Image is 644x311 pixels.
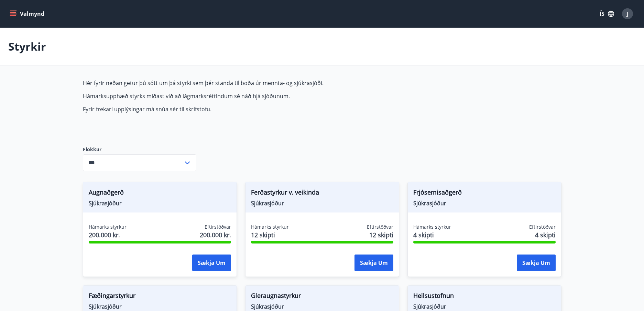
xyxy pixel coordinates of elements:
label: Flokkur [83,146,196,153]
span: Fæðingarstyrkur [89,291,231,303]
p: Fyrir frekari upplýsingar má snúa sér til skrifstofu. [83,105,407,113]
span: 200.000 kr. [200,230,231,239]
span: Eftirstöðvar [205,224,231,230]
span: Ferðastyrkur v. veikinda [251,188,393,199]
span: Eftirstöðvar [367,224,393,230]
span: Heilsustofnun [413,291,556,303]
button: Sækja um [192,255,231,271]
button: menu [8,8,47,20]
p: Hámarksupphæð styrks miðast við að lágmarksréttindum sé náð hjá sjóðunum. [83,92,407,100]
p: Styrkir [8,39,46,54]
button: Sækja um [354,255,393,271]
span: Hámarks styrkur [251,224,289,230]
span: 12 skipti [251,230,289,239]
span: 12 skipti [369,230,393,239]
span: Hámarks styrkur [89,224,127,230]
span: Sjúkrasjóður [89,303,231,310]
span: Sjúkrasjóður [89,199,231,207]
span: 4 skipti [535,230,556,239]
span: Sjúkrasjóður [413,199,556,207]
span: 200.000 kr. [89,230,127,239]
span: Sjúkrasjóður [251,303,393,310]
span: Eftirstöðvar [529,224,556,230]
span: Gleraugnastyrkur [251,291,393,303]
span: Augnaðgerð [89,188,231,199]
span: 4 skipti [413,230,451,239]
p: Hér fyrir neðan getur þú sótt um þá styrki sem þér standa til boða úr mennta- og sjúkrasjóði. [83,79,407,87]
span: Frjósemisaðgerð [413,188,556,199]
span: Sjúkrasjóður [413,303,556,310]
span: Sjúkrasjóður [251,199,393,207]
button: J [619,6,636,22]
span: J [627,10,629,18]
span: Hámarks styrkur [413,224,451,230]
button: Sækja um [517,255,556,271]
button: ÍS [596,8,618,20]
